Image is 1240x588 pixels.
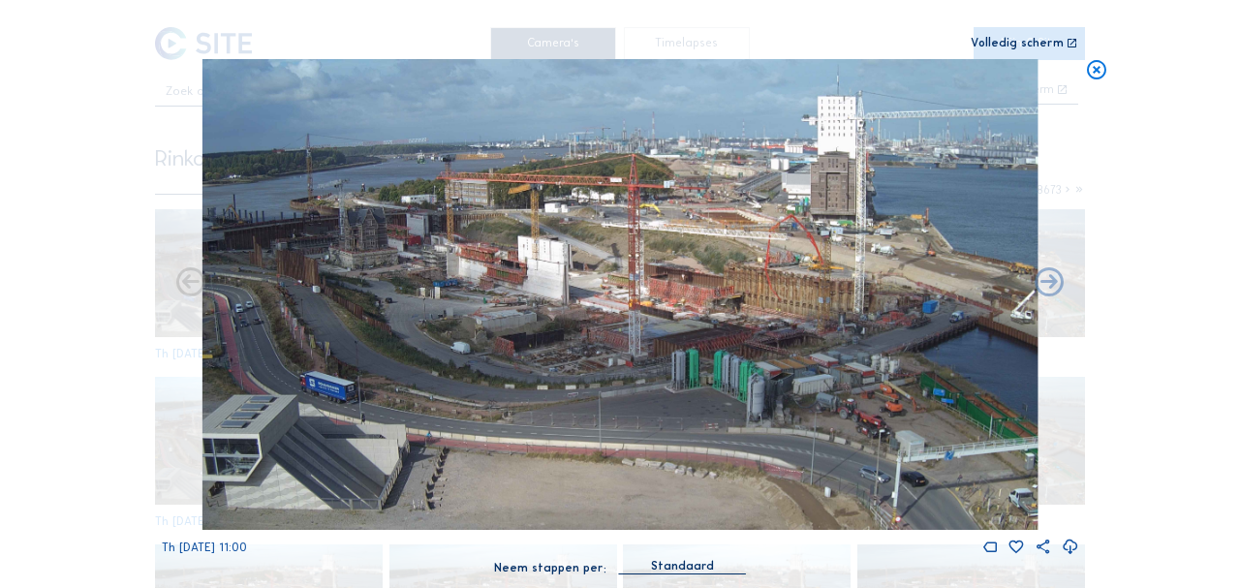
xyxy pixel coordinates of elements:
[173,265,208,301] i: Forward
[202,59,1038,530] img: Image
[494,563,606,574] div: Neem stappen per:
[651,557,714,574] div: Standaard
[1032,265,1067,301] i: Back
[971,38,1064,50] div: Volledig scherm
[619,557,746,573] div: Standaard
[162,541,247,554] span: Th [DATE] 11:00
